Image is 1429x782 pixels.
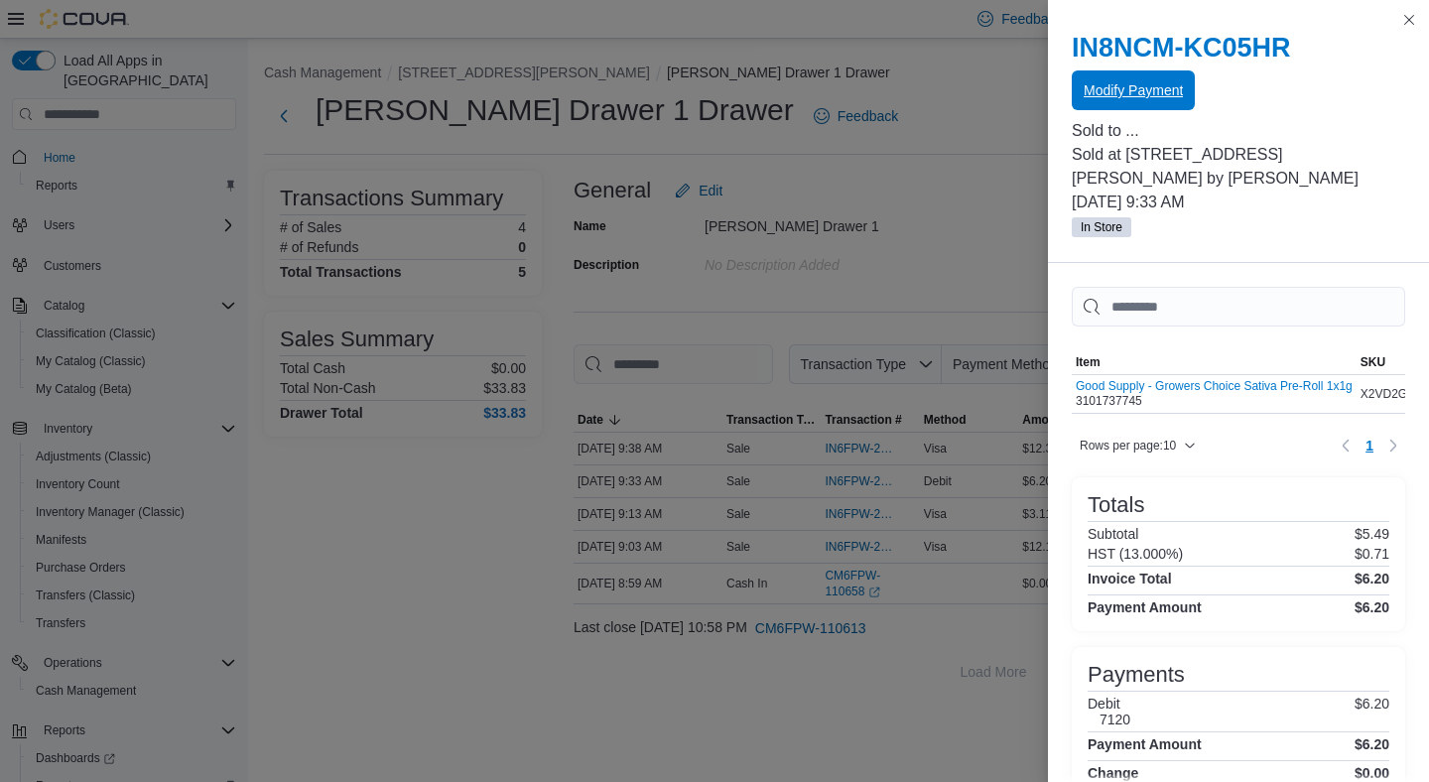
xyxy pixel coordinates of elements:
[1355,696,1389,727] p: $6.20
[1355,571,1389,586] h4: $6.20
[1084,80,1183,100] span: Modify Payment
[1081,218,1122,236] span: In Store
[1072,287,1405,326] input: This is a search bar. As you type, the results lower in the page will automatically filter.
[1355,526,1389,542] p: $5.49
[1355,765,1389,781] h4: $0.00
[1076,379,1353,393] button: Good Supply - Growers Choice Sativa Pre-Roll 1x1g
[1397,8,1421,32] button: Close this dialog
[1088,599,1202,615] h4: Payment Amount
[1088,526,1138,542] h6: Subtotal
[1088,696,1130,712] h6: Debit
[1334,430,1405,461] nav: Pagination for table: MemoryTable from EuiInMemoryTable
[1334,434,1358,457] button: Previous page
[1072,119,1405,143] p: Sold to ...
[1361,354,1385,370] span: SKU
[1088,765,1138,781] h4: Change
[1088,546,1183,562] h6: HST (13.000%)
[1088,736,1202,752] h4: Payment Amount
[1072,434,1204,457] button: Rows per page:10
[1076,354,1101,370] span: Item
[1358,430,1381,461] button: Page 1 of 1
[1355,599,1389,615] h4: $6.20
[1088,571,1172,586] h4: Invoice Total
[1361,386,1424,402] span: X2VD2GRK
[1365,436,1373,456] span: 1
[1072,70,1195,110] button: Modify Payment
[1357,350,1428,374] button: SKU
[1355,736,1389,752] h4: $6.20
[1072,143,1405,191] p: Sold at [STREET_ADDRESS][PERSON_NAME] by [PERSON_NAME]
[1100,712,1130,727] h6: 7120
[1080,438,1176,454] span: Rows per page : 10
[1381,434,1405,457] button: Next page
[1088,493,1144,517] h3: Totals
[1088,663,1185,687] h3: Payments
[1072,191,1405,214] p: [DATE] 9:33 AM
[1355,546,1389,562] p: $0.71
[1076,379,1353,409] div: 3101737745
[1358,430,1381,461] ul: Pagination for table: MemoryTable from EuiInMemoryTable
[1072,32,1405,64] h2: IN8NCM-KC05HR
[1072,350,1357,374] button: Item
[1072,217,1131,237] span: In Store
